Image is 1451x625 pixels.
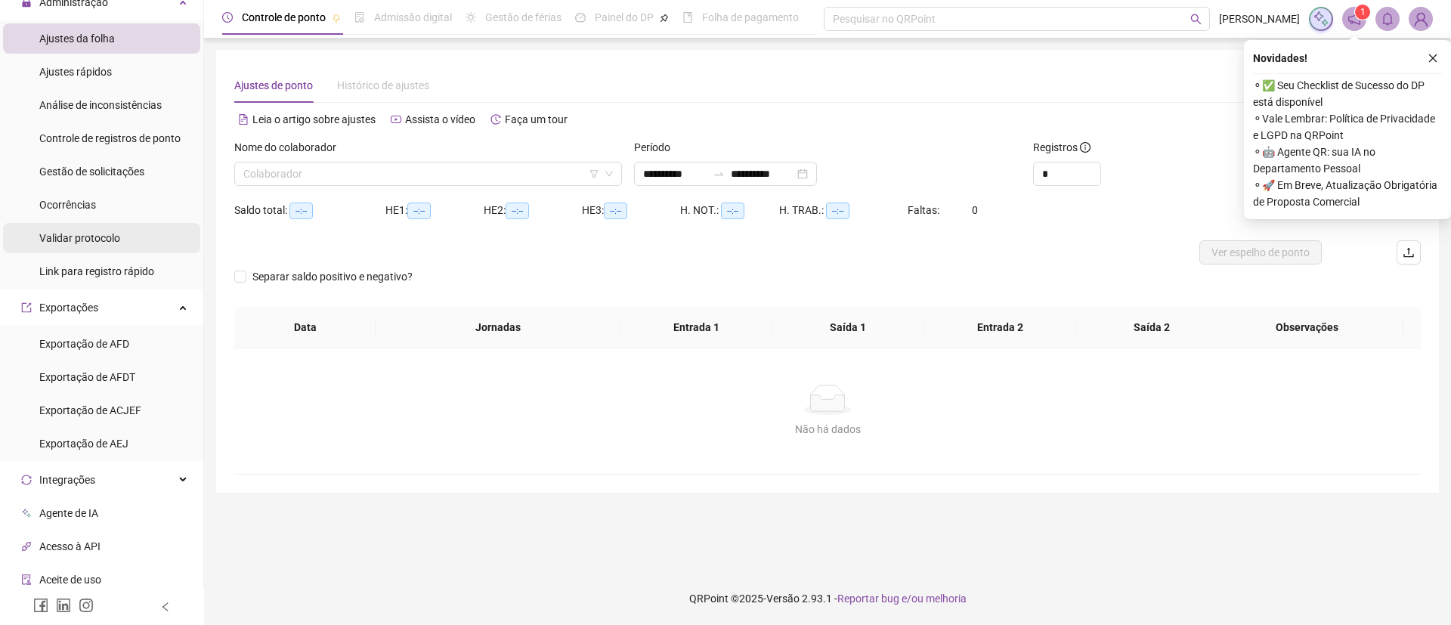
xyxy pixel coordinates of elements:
[1428,53,1438,63] span: close
[837,593,967,605] span: Reportar bug e/ou melhoria
[772,307,924,348] th: Saída 1
[766,593,800,605] span: Versão
[234,307,376,348] th: Data
[1211,307,1403,348] th: Observações
[490,114,501,125] span: history
[505,113,568,125] span: Faça um tour
[234,79,313,91] span: Ajustes de ponto
[1223,319,1391,336] span: Observações
[39,474,95,486] span: Integrações
[376,307,620,348] th: Jornadas
[21,475,32,485] span: sync
[204,572,1451,625] footer: QRPoint © 2025 - 2.93.1 -
[1381,12,1394,26] span: bell
[39,371,135,383] span: Exportação de AFDT
[924,307,1076,348] th: Entrada 2
[56,598,71,613] span: linkedin
[1199,240,1322,265] button: Ver espelho de ponto
[1313,11,1329,27] img: sparkle-icon.fc2bf0ac1784a2077858766a79e2daf3.svg
[289,203,313,219] span: --:--
[39,166,144,178] span: Gestão de solicitações
[589,169,599,178] span: filter
[485,11,562,23] span: Gestão de férias
[385,202,484,219] div: HE 1:
[39,66,112,78] span: Ajustes rápidos
[33,598,48,613] span: facebook
[391,114,401,125] span: youtube
[252,421,1403,438] div: Não há dados
[39,404,141,416] span: Exportação de ACJEF
[39,32,115,45] span: Ajustes da folha
[1076,307,1228,348] th: Saída 2
[21,302,32,313] span: export
[21,574,32,585] span: audit
[680,202,779,219] div: H. NOT.:
[222,12,233,23] span: clock-circle
[713,168,725,180] span: to
[407,203,431,219] span: --:--
[605,169,614,178] span: down
[21,541,32,552] span: api
[337,79,429,91] span: Histórico de ajustes
[39,132,181,144] span: Controle de registros de ponto
[682,12,693,23] span: book
[246,268,419,285] span: Separar saldo positivo e negativo?
[604,203,627,219] span: --:--
[713,168,725,180] span: swap-right
[506,203,529,219] span: --:--
[1253,144,1442,177] span: ⚬ 🤖 Agente QR: sua IA no Departamento Pessoal
[660,14,669,23] span: pushpin
[1080,142,1091,153] span: info-circle
[972,204,978,216] span: 0
[332,14,341,23] span: pushpin
[374,11,452,23] span: Admissão digital
[634,139,680,156] label: Período
[405,113,475,125] span: Assista o vídeo
[908,204,942,216] span: Faltas:
[39,265,154,277] span: Link para registro rápido
[79,598,94,613] span: instagram
[39,232,120,244] span: Validar protocolo
[39,540,101,552] span: Acesso à API
[39,574,101,586] span: Aceite de uso
[1033,139,1091,156] span: Registros
[252,113,376,125] span: Leia o artigo sobre ajustes
[39,507,98,519] span: Agente de IA
[1253,177,1442,210] span: ⚬ 🚀 Em Breve, Atualização Obrigatória de Proposta Comercial
[582,202,680,219] div: HE 3:
[1190,14,1202,25] span: search
[1253,77,1442,110] span: ⚬ ✅ Seu Checklist de Sucesso do DP está disponível
[1253,50,1307,67] span: Novidades !
[160,602,171,612] span: left
[1403,246,1415,258] span: upload
[779,202,908,219] div: H. TRAB.:
[234,139,346,156] label: Nome do colaborador
[466,12,476,23] span: sun
[234,202,385,219] div: Saldo total:
[1219,11,1300,27] span: [PERSON_NAME]
[484,202,582,219] div: HE 2:
[595,11,654,23] span: Painel do DP
[39,99,162,111] span: Análise de inconsistências
[1360,7,1366,17] span: 1
[238,114,249,125] span: file-text
[242,11,326,23] span: Controle de ponto
[354,12,365,23] span: file-done
[702,11,799,23] span: Folha de pagamento
[39,438,128,450] span: Exportação de AEJ
[575,12,586,23] span: dashboard
[1355,5,1370,20] sup: 1
[1347,12,1361,26] span: notification
[39,302,98,314] span: Exportações
[826,203,849,219] span: --:--
[1409,8,1432,30] img: 39037
[39,338,129,350] span: Exportação de AFD
[39,199,96,211] span: Ocorrências
[620,307,772,348] th: Entrada 1
[1253,110,1442,144] span: ⚬ Vale Lembrar: Política de Privacidade e LGPD na QRPoint
[721,203,744,219] span: --:--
